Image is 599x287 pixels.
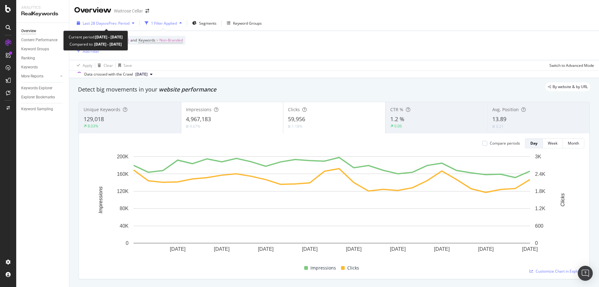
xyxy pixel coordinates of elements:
[190,18,219,28] button: Segments
[21,73,43,80] div: More Reports
[21,106,53,112] div: Keyword Sampling
[522,246,538,252] text: [DATE]
[145,9,149,13] div: arrow-right-arrow-left
[347,264,359,272] span: Clicks
[142,18,184,28] button: 1 Filter Applied
[535,189,545,194] text: 1.8K
[547,60,594,70] button: Switch to Advanced Mode
[186,126,188,127] img: Equal
[560,193,565,207] text: Clicks
[21,37,65,43] a: Content Performance
[21,64,38,71] div: Keywords
[346,246,362,252] text: [DATE]
[133,71,155,78] button: [DATE]
[151,21,177,26] div: 1 Filter Applied
[116,60,132,70] button: Save
[126,240,129,246] text: 0
[536,269,584,274] span: Customize Chart in Explorer
[543,138,563,148] button: Week
[492,106,519,112] span: Avg. Position
[95,60,113,70] button: Clear
[496,124,504,129] div: 0.21
[21,85,65,92] a: Keywords Explorer
[535,154,541,159] text: 3K
[84,115,104,123] span: 129,018
[69,33,123,41] div: Current period:
[478,246,494,252] text: [DATE]
[492,126,495,127] img: Equal
[21,94,65,101] a: Explorer Bookmarks
[434,246,450,252] text: [DATE]
[114,8,143,14] div: Waitrose Cellar
[74,5,111,16] div: Overview
[74,47,99,55] button: Add Filter
[563,138,584,148] button: Month
[21,64,65,71] a: Keywords
[548,141,558,146] div: Week
[83,49,99,54] div: Add Filter
[93,42,122,47] b: [DATE] - [DATE]
[545,82,590,91] div: legacy label
[529,269,584,274] a: Customize Chart in Explorer
[199,21,217,26] span: Segments
[190,124,200,129] div: 4.67%
[530,141,538,146] div: Day
[394,123,402,129] div: 0.06
[98,186,103,213] text: Impressions
[170,246,185,252] text: [DATE]
[21,46,65,52] a: Keyword Groups
[525,138,543,148] button: Day
[292,124,302,129] div: 1.18%
[130,37,137,43] span: and
[390,115,404,123] span: 1.2 %
[492,115,506,123] span: 13.89
[84,72,133,77] div: Data crossed with the Crawl
[390,246,406,252] text: [DATE]
[535,171,545,176] text: 2.4K
[139,37,155,43] span: Keywords
[549,63,594,68] div: Switch to Advanced Mode
[117,171,129,176] text: 160K
[535,206,545,211] text: 1.2K
[83,63,92,68] div: Apply
[95,34,123,40] b: [DATE] - [DATE]
[120,206,129,211] text: 80K
[233,21,262,26] div: Keyword Groups
[159,36,183,45] span: Non-Branded
[117,154,129,159] text: 200K
[288,106,300,112] span: Clicks
[490,141,520,146] div: Compare periods
[21,94,55,101] div: Explorer Bookmarks
[288,126,290,127] img: Equal
[21,46,49,52] div: Keyword Groups
[214,246,230,252] text: [DATE]
[105,21,129,26] span: vs Prev. Period
[310,264,336,272] span: Impressions
[21,10,64,17] div: RealKeywords
[390,106,403,112] span: CTR %
[74,60,92,70] button: Apply
[117,189,129,194] text: 120K
[553,85,588,89] span: By website & by URL
[120,223,129,229] text: 40K
[21,28,65,34] a: Overview
[21,37,57,43] div: Content Performance
[74,18,137,28] button: Last 28 DaysvsPrev. Period
[568,141,579,146] div: Month
[156,37,158,43] span: =
[21,55,35,62] div: Ranking
[21,106,65,112] a: Keyword Sampling
[186,115,211,123] span: 4,967,183
[535,240,538,246] text: 0
[288,115,305,123] span: 59,956
[21,5,64,10] div: Analytics
[84,106,120,112] span: Unique Keywords
[84,153,580,262] svg: A chart.
[83,21,105,26] span: Last 28 Days
[578,266,593,281] div: Open Intercom Messenger
[186,106,212,112] span: Impressions
[135,72,148,77] span: 2025 Sep. 9th
[224,18,264,28] button: Keyword Groups
[104,63,113,68] div: Clear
